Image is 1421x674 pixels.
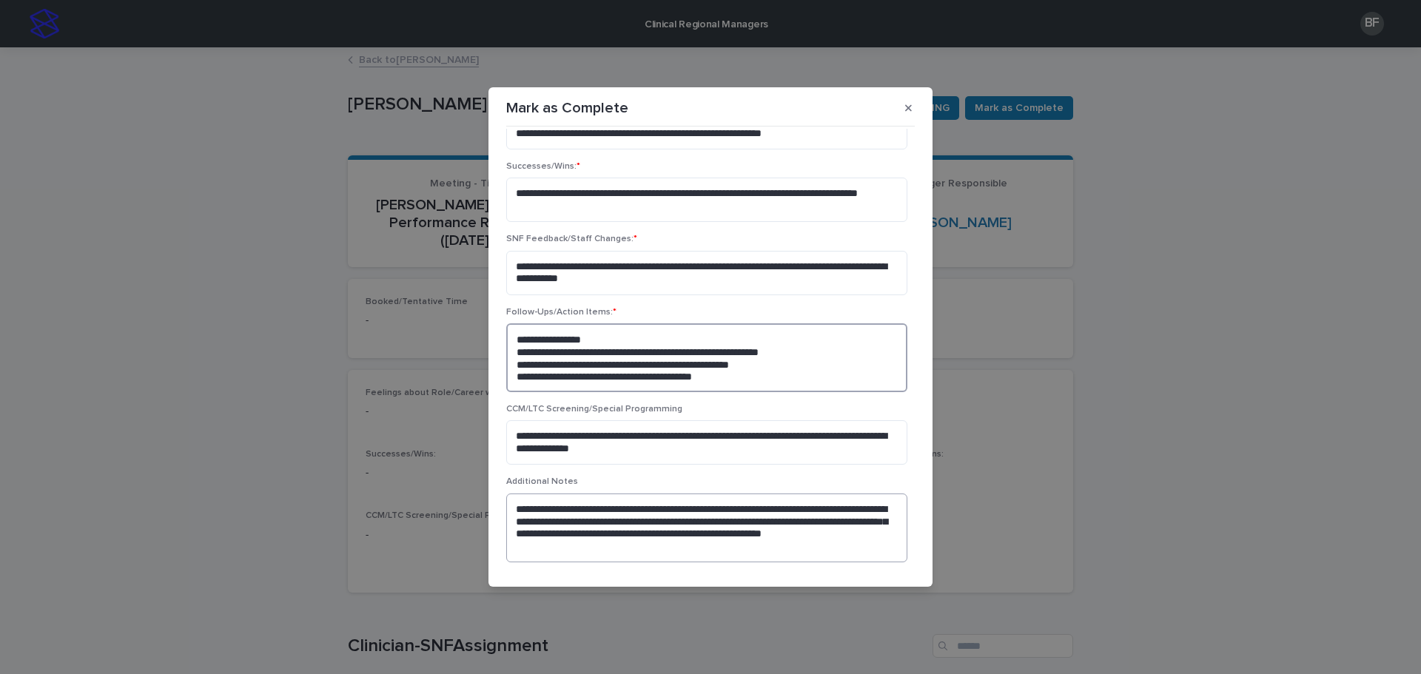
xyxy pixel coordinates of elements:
[506,99,628,117] p: Mark as Complete
[506,308,617,317] span: Follow-Ups/Action Items:
[506,162,580,171] span: Successes/Wins:
[506,235,637,243] span: SNF Feedback/Staff Changes:
[506,477,578,486] span: Additional Notes
[506,405,682,414] span: CCM/LTC Screening/Special Programming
